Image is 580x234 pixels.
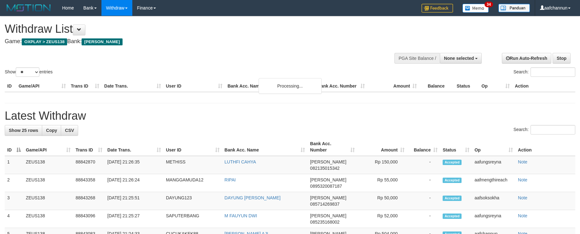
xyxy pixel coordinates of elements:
td: ZEUS138 [23,174,73,192]
span: [PERSON_NAME] [310,195,346,200]
th: Balance [419,80,454,92]
th: User ID: activate to sort column ascending [164,138,222,156]
input: Search: [531,67,575,77]
th: Bank Acc. Number [315,80,367,92]
td: ZEUS138 [23,210,73,228]
td: aafsoksokha [472,192,515,210]
select: Showentries [16,67,39,77]
th: ID: activate to sort column descending [5,138,23,156]
span: [PERSON_NAME] [82,38,122,45]
td: - [407,174,440,192]
a: Note [518,159,527,164]
button: None selected [440,53,482,64]
img: MOTION_logo.png [5,3,53,13]
a: LUTHFI CAHYA [225,159,256,164]
td: 88842870 [73,156,105,174]
span: Accepted [443,196,462,201]
h1: Withdraw List [5,23,380,35]
th: Bank Acc. Name [225,80,315,92]
img: panduan.png [498,4,530,12]
td: MANGGAMUDA12 [164,174,222,192]
td: aafmengthireach [472,174,515,192]
td: [DATE] 21:26:35 [105,156,164,174]
a: DAYUNG [PERSON_NAME] [225,195,281,200]
a: M FAUYUN DWI [225,213,257,218]
th: Action [512,80,575,92]
td: 88843268 [73,192,105,210]
span: Copy 085714269837 to clipboard [310,202,339,207]
td: 3 [5,192,23,210]
td: 88843096 [73,210,105,228]
img: Button%20Memo.svg [462,4,489,13]
td: [DATE] 21:25:27 [105,210,164,228]
span: 34 [485,2,493,7]
div: Processing... [259,78,322,94]
span: Copy [46,128,57,133]
th: Trans ID [68,80,102,92]
span: Copy 085235168002 to clipboard [310,220,339,225]
img: Feedback.jpg [422,4,453,13]
span: Accepted [443,178,462,183]
td: ZEUS138 [23,156,73,174]
th: Balance: activate to sort column ascending [407,138,440,156]
td: [DATE] 21:25:51 [105,192,164,210]
a: Note [518,213,527,218]
th: Bank Acc. Number: activate to sort column ascending [307,138,357,156]
label: Search: [514,67,575,77]
span: Show 25 rows [9,128,38,133]
td: Rp 150,000 [357,156,407,174]
td: - [407,192,440,210]
span: [PERSON_NAME] [310,213,346,218]
a: Show 25 rows [5,125,42,136]
a: Copy [42,125,61,136]
td: Rp 50,000 [357,192,407,210]
a: Stop [553,53,571,64]
input: Search: [531,125,575,134]
th: Bank Acc. Name: activate to sort column ascending [222,138,308,156]
td: 88843358 [73,174,105,192]
th: Action [515,138,575,156]
td: ZEUS138 [23,192,73,210]
a: Note [518,195,527,200]
label: Show entries [5,67,53,77]
h1: Latest Withdraw [5,110,575,122]
span: Copy 0895320087187 to clipboard [310,184,342,189]
label: Search: [514,125,575,134]
a: Run Auto-Refresh [502,53,551,64]
td: Rp 52,000 [357,210,407,228]
span: [PERSON_NAME] [310,159,346,164]
a: CSV [61,125,78,136]
div: PGA Site Balance / [394,53,440,64]
th: ID [5,80,16,92]
td: [DATE] 21:26:24 [105,174,164,192]
span: OXPLAY > ZEUS138 [22,38,67,45]
td: 1 [5,156,23,174]
th: Game/API [16,80,68,92]
a: Note [518,177,527,182]
a: RIPAI [225,177,236,182]
th: Amount: activate to sort column ascending [357,138,407,156]
span: Accepted [443,214,462,219]
th: Game/API: activate to sort column ascending [23,138,73,156]
td: - [407,210,440,228]
span: Accepted [443,160,462,165]
th: User ID [164,80,225,92]
th: Status: activate to sort column ascending [440,138,472,156]
h4: Game: Bank: [5,38,380,45]
th: Date Trans. [102,80,164,92]
td: Rp 55,000 [357,174,407,192]
th: Amount [367,80,420,92]
td: SAPUTERBANG [164,210,222,228]
th: Status [454,80,479,92]
span: [PERSON_NAME] [310,177,346,182]
td: 2 [5,174,23,192]
td: aafungsreyna [472,210,515,228]
span: None selected [444,56,474,61]
th: Date Trans.: activate to sort column ascending [105,138,164,156]
td: aafungsreyna [472,156,515,174]
span: Copy 082135015342 to clipboard [310,166,339,171]
th: Op [479,80,512,92]
th: Op: activate to sort column ascending [472,138,515,156]
td: DAYUNG123 [164,192,222,210]
td: 4 [5,210,23,228]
